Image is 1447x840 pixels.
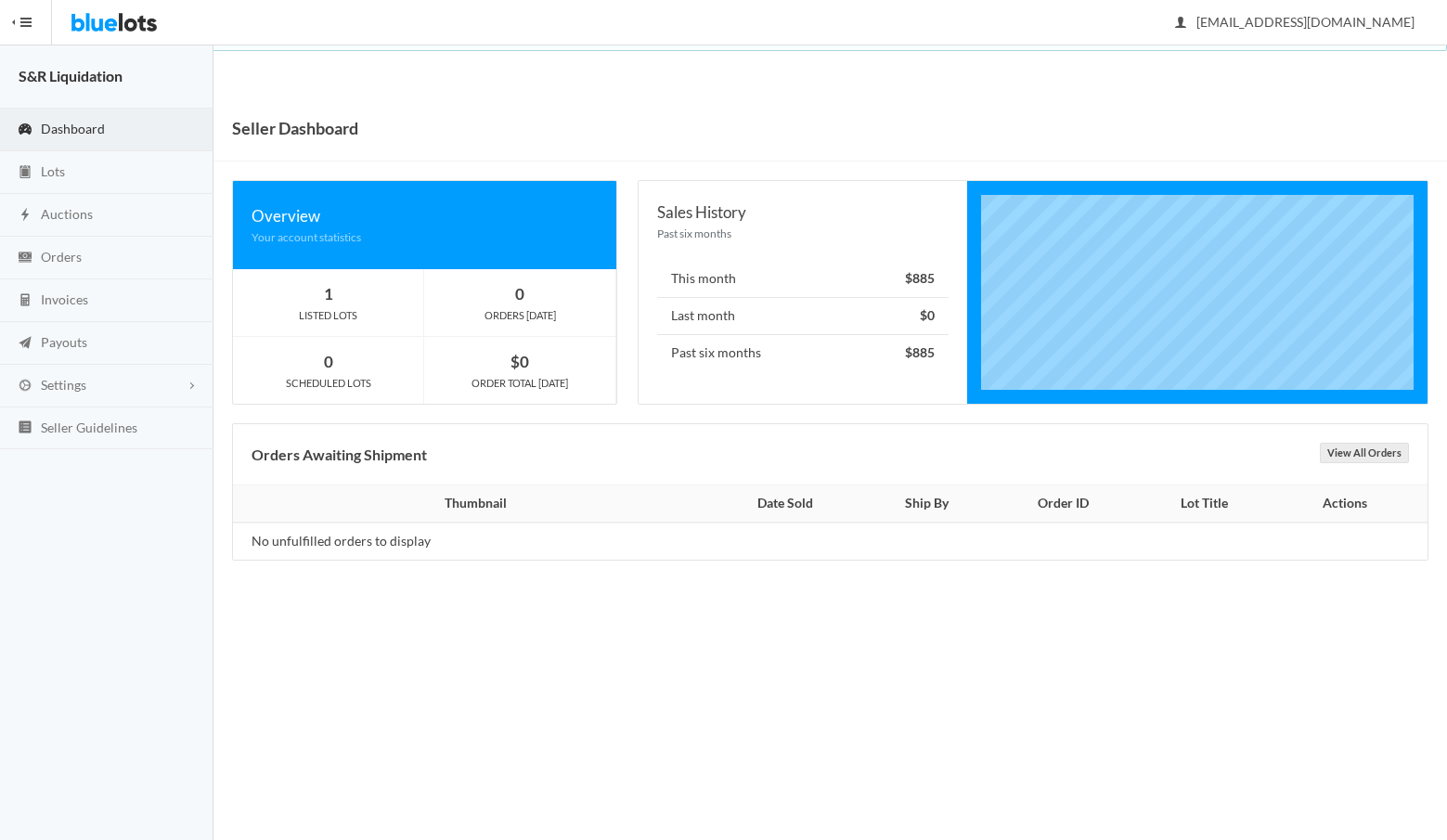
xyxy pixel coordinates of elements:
[1136,485,1273,523] th: Lot Title
[657,225,949,242] div: Past six months
[16,122,34,139] ion-icon: speedometer
[991,485,1136,523] th: Order ID
[41,206,93,222] span: Auctions
[41,121,105,136] span: Dashboard
[41,334,87,350] span: Payouts
[19,67,123,84] strong: S&R Liquidation
[1171,15,1190,32] ion-icon: person
[515,284,524,304] strong: 0
[1320,443,1409,463] a: View All Orders
[657,200,949,225] div: Sales History
[905,344,935,360] strong: $885
[657,261,949,298] li: This month
[510,352,529,371] strong: $0
[16,335,34,353] ion-icon: paper plane
[657,334,949,371] li: Past six months
[16,292,34,310] ion-icon: calculator
[424,307,615,324] div: ORDERS [DATE]
[16,378,34,395] ion-icon: cog
[233,307,423,324] div: LISTED LOTS
[233,523,708,560] td: No unfulfilled orders to display
[41,291,88,307] span: Invoices
[252,203,598,228] div: Overview
[424,375,615,392] div: ORDER TOTAL [DATE]
[16,420,34,437] ion-icon: list box
[657,297,949,335] li: Last month
[708,485,863,523] th: Date Sold
[920,307,935,323] strong: $0
[41,249,82,265] span: Orders
[863,485,991,523] th: Ship By
[16,250,34,267] ion-icon: cash
[252,446,427,463] b: Orders Awaiting Shipment
[232,114,358,142] h1: Seller Dashboard
[233,485,708,523] th: Thumbnail
[16,164,34,182] ion-icon: clipboard
[41,163,65,179] span: Lots
[41,420,137,435] span: Seller Guidelines
[324,284,333,304] strong: 1
[324,352,333,371] strong: 0
[1176,14,1415,30] span: [EMAIL_ADDRESS][DOMAIN_NAME]
[905,270,935,286] strong: $885
[252,228,598,246] div: Your account statistics
[16,207,34,225] ion-icon: flash
[1273,485,1428,523] th: Actions
[233,375,423,392] div: SCHEDULED LOTS
[41,377,86,393] span: Settings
